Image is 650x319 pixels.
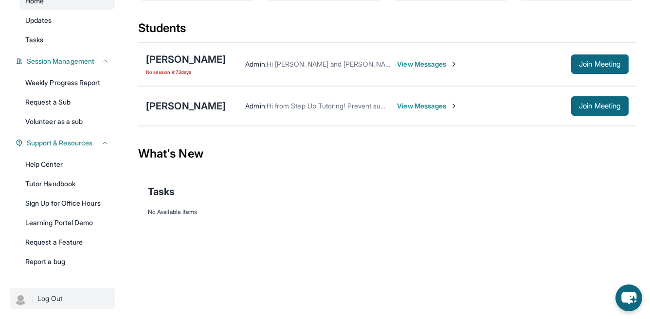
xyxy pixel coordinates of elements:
span: Join Meeting [579,61,621,67]
img: user-img [14,292,27,305]
div: Students [138,20,636,42]
div: [PERSON_NAME] [146,53,226,66]
button: Join Meeting [571,54,629,74]
div: What's New [138,132,636,175]
span: Updates [25,16,52,25]
a: Sign Up for Office Hours [19,195,115,212]
button: Join Meeting [571,96,629,116]
button: chat-button [615,284,642,311]
a: Report a bug [19,253,115,270]
a: Tasks [19,31,115,49]
span: Admin : [245,60,266,68]
button: Support & Resources [23,138,109,148]
a: Request a Feature [19,233,115,251]
span: | [31,293,34,304]
a: |Log Out [10,288,115,309]
div: [PERSON_NAME] [146,99,226,113]
a: Learning Portal Demo [19,214,115,231]
span: Tasks [25,35,43,45]
img: Chevron-Right [450,60,458,68]
span: Session Management [27,56,94,66]
span: Join Meeting [579,103,621,109]
span: Log Out [37,294,63,303]
a: Updates [19,12,115,29]
a: Volunteer as a sub [19,113,115,130]
a: Help Center [19,156,115,173]
span: View Messages [397,59,458,69]
span: No session in 73 days [146,68,226,76]
div: No Available Items [148,208,627,216]
span: Admin : [245,102,266,110]
img: Chevron-Right [450,102,458,110]
span: View Messages [397,101,458,111]
span: Support & Resources [27,138,92,148]
a: Tutor Handbook [19,175,115,193]
a: Request a Sub [19,93,115,111]
span: Tasks [148,185,175,198]
button: Session Management [23,56,109,66]
a: Weekly Progress Report [19,74,115,91]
